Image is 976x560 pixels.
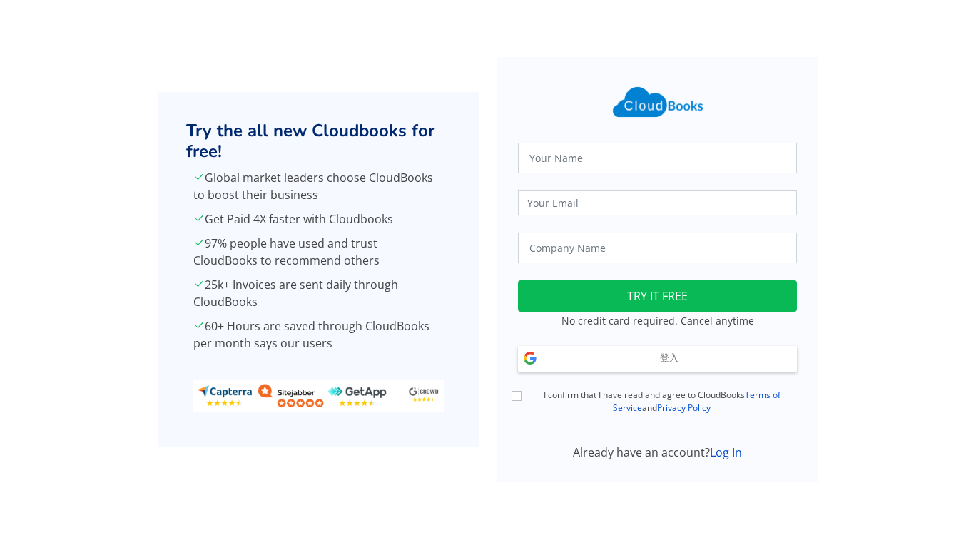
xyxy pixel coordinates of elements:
label: I confirm that I have read and agree to CloudBooks and [527,389,797,414]
button: TRY IT FREE [518,280,797,312]
input: Your Email [518,190,797,215]
span: 登入 [660,352,678,363]
input: Your Name [518,143,797,173]
a: Privacy Policy [657,402,711,414]
h2: Try the all new Cloudbooks for free! [186,121,451,162]
a: Terms of Service [613,389,781,414]
p: Global market leaders choose CloudBooks to boost their business [193,169,444,203]
p: 60+ Hours are saved through CloudBooks per month says our users [193,317,444,352]
img: Cloudbooks Logo [604,78,711,126]
input: Company Name [518,233,797,263]
img: ratings_banner.png [193,380,444,412]
div: Already have an account? [509,444,805,461]
p: 97% people have used and trust CloudBooks to recommend others [193,235,444,269]
p: Get Paid 4X faster with Cloudbooks [193,210,444,228]
p: 25k+ Invoices are sent daily through CloudBooks [193,276,444,310]
a: Log In [710,444,742,460]
small: No credit card required. Cancel anytime [561,314,754,327]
